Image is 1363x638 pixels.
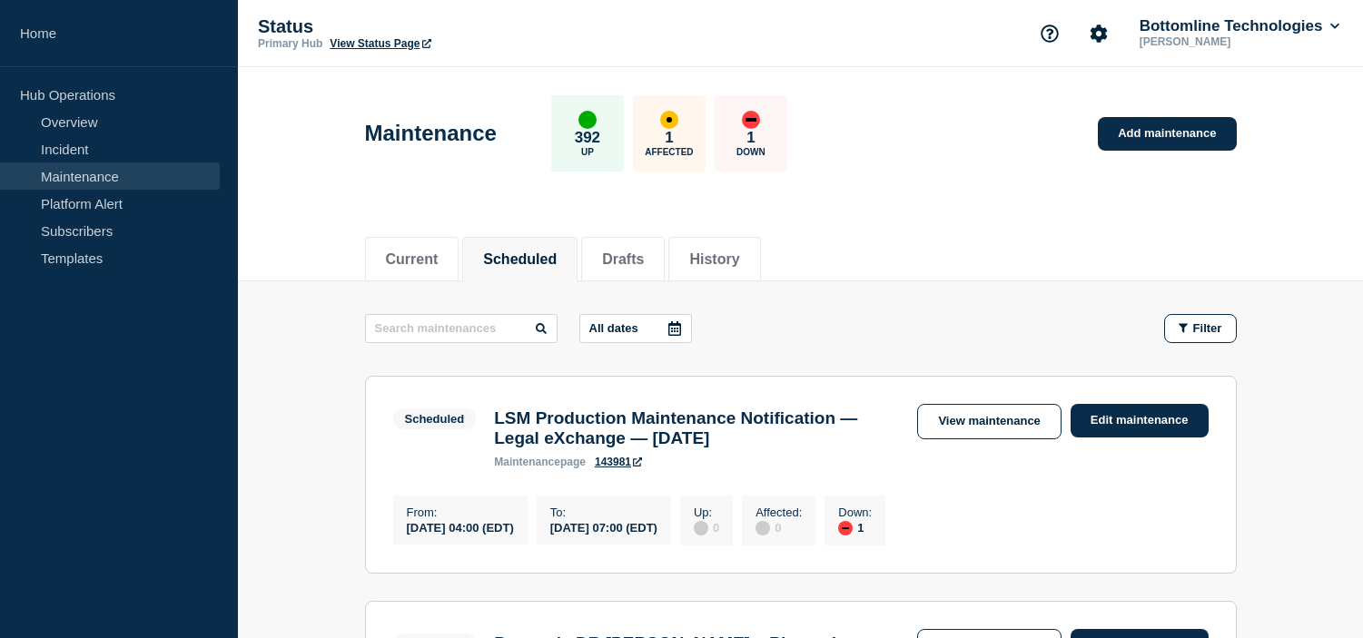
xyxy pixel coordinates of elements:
p: Primary Hub [258,37,322,50]
p: Affected [645,147,693,157]
p: From : [407,505,514,519]
p: To : [550,505,657,519]
div: Scheduled [405,412,465,426]
h3: LSM Production Maintenance Notification — Legal eXchange — [DATE] [494,408,899,448]
a: 143981 [595,456,642,468]
p: Status [258,16,621,37]
button: History [689,251,739,268]
p: 1 [746,129,755,147]
p: All dates [589,321,638,335]
div: down [838,521,853,535]
p: 1 [665,129,673,147]
span: Filter [1193,321,1222,335]
p: Down : [838,505,872,519]
p: [PERSON_NAME] [1136,35,1325,48]
button: Scheduled [483,251,557,268]
button: Account settings [1080,15,1118,53]
button: All dates [579,314,692,343]
div: 0 [756,519,802,535]
button: Current [386,251,439,268]
div: down [742,111,760,129]
div: 1 [838,519,872,535]
input: Search maintenances [365,314,558,343]
button: Drafts [602,251,644,268]
button: Filter [1164,314,1237,343]
div: up [578,111,597,129]
a: Edit maintenance [1071,404,1209,437]
button: Support [1031,15,1069,53]
div: 0 [694,519,719,535]
a: View Status Page [330,37,430,50]
span: maintenance [494,456,560,468]
p: Down [736,147,765,157]
p: 392 [575,129,600,147]
button: Bottomline Technologies [1136,17,1343,35]
p: Up : [694,505,719,519]
h1: Maintenance [365,121,497,146]
div: [DATE] 07:00 (EDT) [550,519,657,535]
p: page [494,456,586,468]
a: Add maintenance [1098,117,1236,151]
div: disabled [694,521,708,535]
p: Up [581,147,594,157]
div: [DATE] 04:00 (EDT) [407,519,514,535]
div: disabled [756,521,770,535]
p: Affected : [756,505,802,519]
a: View maintenance [917,404,1061,439]
div: affected [660,111,678,129]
